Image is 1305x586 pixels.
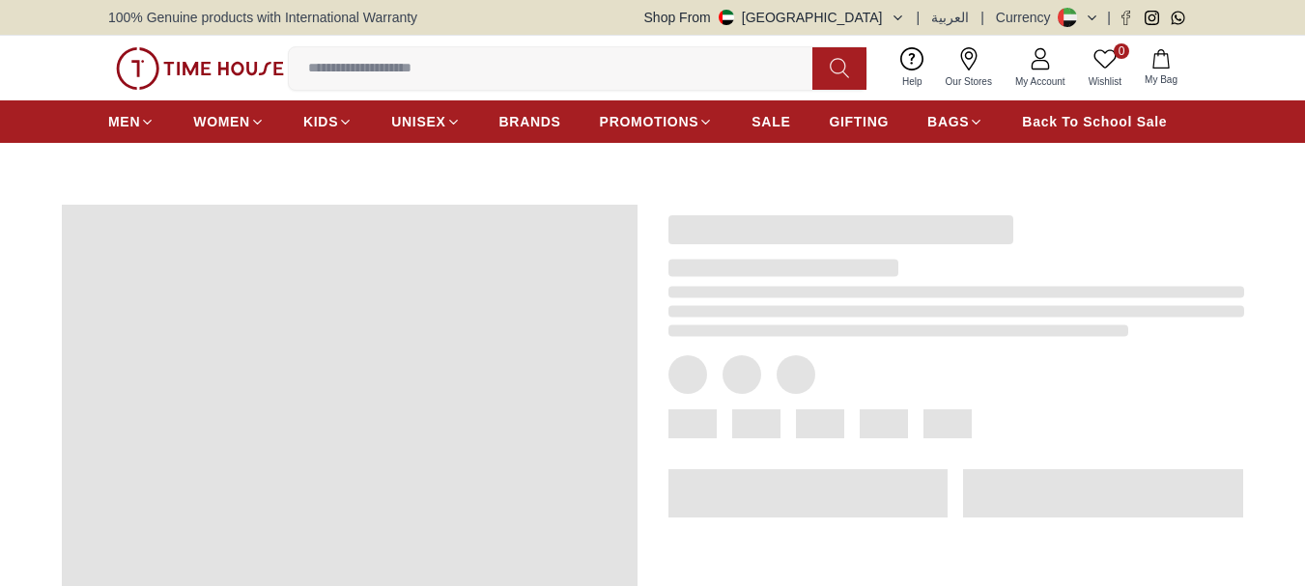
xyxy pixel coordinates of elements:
div: Currency [996,8,1059,27]
span: 0 [1114,43,1129,59]
a: SALE [752,104,790,139]
button: العربية [931,8,969,27]
img: ... [116,47,284,90]
a: KIDS [303,104,353,139]
a: Help [891,43,934,93]
a: WOMEN [193,104,265,139]
a: Our Stores [934,43,1004,93]
span: KIDS [303,112,338,131]
a: BAGS [927,104,983,139]
a: Back To School Sale [1022,104,1167,139]
span: | [980,8,984,27]
span: Wishlist [1081,74,1129,89]
a: PROMOTIONS [600,104,714,139]
button: Shop From[GEOGRAPHIC_DATA] [644,8,905,27]
img: United Arab Emirates [719,10,734,25]
a: Instagram [1145,11,1159,25]
span: MEN [108,112,140,131]
a: MEN [108,104,155,139]
a: 0Wishlist [1077,43,1133,93]
a: GIFTING [829,104,889,139]
span: Our Stores [938,74,1000,89]
a: Facebook [1119,11,1133,25]
span: UNISEX [391,112,445,131]
a: BRANDS [499,104,561,139]
span: SALE [752,112,790,131]
span: | [1107,8,1111,27]
span: PROMOTIONS [600,112,699,131]
span: GIFTING [829,112,889,131]
span: My Account [1007,74,1073,89]
a: Whatsapp [1171,11,1185,25]
span: WOMEN [193,112,250,131]
span: My Bag [1137,72,1185,87]
span: 100% Genuine products with International Warranty [108,8,417,27]
span: Back To School Sale [1022,112,1167,131]
span: BAGS [927,112,969,131]
span: | [917,8,921,27]
span: Help [894,74,930,89]
span: BRANDS [499,112,561,131]
button: My Bag [1133,45,1189,91]
a: UNISEX [391,104,460,139]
